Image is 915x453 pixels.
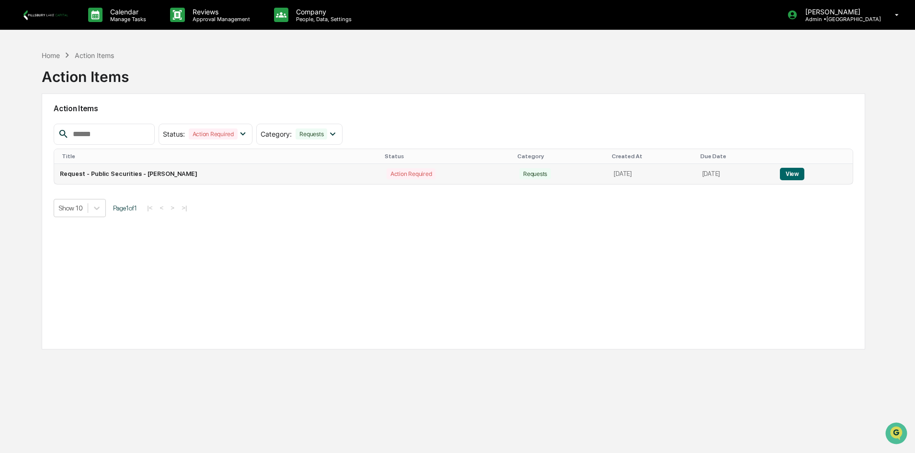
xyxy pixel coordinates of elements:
p: [PERSON_NAME] [798,8,881,16]
div: Start new chat [33,73,157,83]
a: Powered byPylon [68,162,116,170]
div: Category [517,153,604,160]
span: Status : [163,130,185,138]
img: logo [23,10,69,20]
div: We're available if you need us! [33,83,121,91]
p: Company [288,8,356,16]
button: >| [179,204,190,212]
span: Preclearance [19,121,62,130]
div: Requests [296,128,327,139]
div: Home [42,51,60,59]
p: Manage Tasks [103,16,151,23]
p: How can we help? [10,20,174,35]
p: People, Data, Settings [288,16,356,23]
div: 🖐️ [10,122,17,129]
button: View [780,168,804,180]
a: 🖐️Preclearance [6,117,66,134]
td: Request - Public Securities - [PERSON_NAME] [54,164,381,184]
button: < [157,204,167,212]
div: Created At [612,153,692,160]
span: Data Lookup [19,139,60,149]
a: 🗄️Attestations [66,117,123,134]
p: Approval Management [185,16,255,23]
td: [DATE] [697,164,774,184]
p: Admin • [GEOGRAPHIC_DATA] [798,16,881,23]
div: Title [62,153,377,160]
td: [DATE] [608,164,696,184]
a: View [780,170,804,177]
div: Status [385,153,510,160]
div: Action Items [75,51,114,59]
iframe: Open customer support [884,421,910,447]
span: Attestations [79,121,119,130]
p: Reviews [185,8,255,16]
div: 🗄️ [69,122,77,129]
button: |< [144,204,155,212]
button: > [168,204,177,212]
img: 1746055101610-c473b297-6a78-478c-a979-82029cc54cd1 [10,73,27,91]
div: Action Required [387,168,435,179]
button: Start new chat [163,76,174,88]
div: Action Items [42,60,129,85]
span: Category : [261,130,292,138]
div: Requests [519,168,551,179]
div: Action Required [189,128,238,139]
div: 🔎 [10,140,17,148]
span: Pylon [95,163,116,170]
span: Page 1 of 1 [113,204,137,212]
div: Due Date [700,153,770,160]
a: 🔎Data Lookup [6,135,64,152]
h2: Action Items [54,104,853,113]
p: Calendar [103,8,151,16]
